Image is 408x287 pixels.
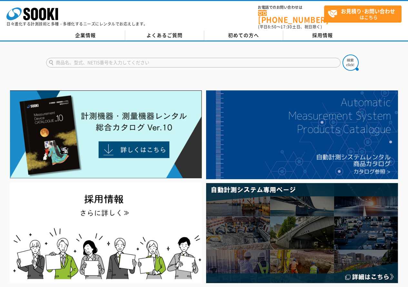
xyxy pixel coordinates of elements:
a: 初めての方へ [204,31,283,40]
a: よくあるご質問 [125,31,204,40]
input: 商品名、型式、NETIS番号を入力してください [46,58,341,67]
img: Catalog Ver10 [10,90,202,179]
span: (平日 ～ 土日、祝日除く) [258,24,322,30]
span: 17:30 [281,24,292,30]
span: 8:50 [268,24,277,30]
p: 日々進化する計測技術と多種・多様化するニーズにレンタルでお応えします。 [6,22,148,26]
a: 採用情報 [283,31,362,40]
img: 自動計測システム専用ページ [206,183,398,283]
a: [PHONE_NUMBER] [258,10,324,23]
span: はこちら [328,6,401,22]
a: 企業情報 [46,31,125,40]
img: btn_search.png [343,55,359,71]
a: お見積り･お問い合わせはこちら [324,5,402,23]
span: お電話でのお問い合わせは [258,5,324,9]
span: 初めての方へ [228,32,259,39]
img: SOOKI recruit [10,183,202,283]
img: 自動計測システムカタログ [206,90,398,179]
strong: お見積り･お問い合わせ [341,7,395,15]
